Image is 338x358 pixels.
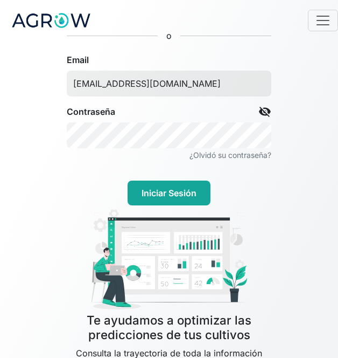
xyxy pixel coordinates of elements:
h4: Te ayudamos a optimizar las predicciones de tus cultivos [67,313,271,342]
button: Toggle navigation [308,10,338,31]
label: Contraseña [67,105,115,118]
span: visibility_off [258,105,271,118]
input: Ingrese su email [67,71,271,97]
button: Iniciar Sesión [128,181,210,205]
img: logo [11,7,91,34]
label: Email [67,53,89,66]
small: ¿Olvidó su contraseña? [189,150,271,160]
